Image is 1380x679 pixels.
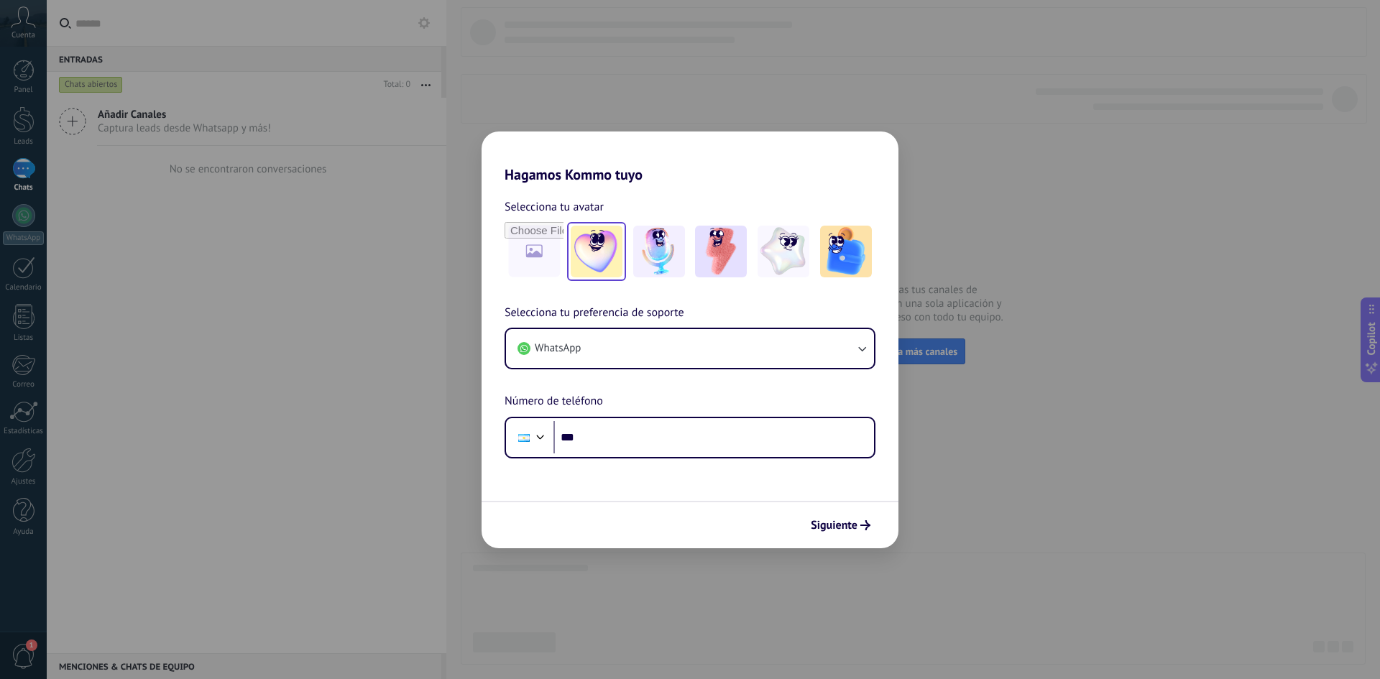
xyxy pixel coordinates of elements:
[505,392,603,411] span: Número de teléfono
[506,329,874,368] button: WhatsApp
[758,226,809,277] img: -4.jpeg
[510,422,538,453] div: Argentina: + 54
[811,520,857,530] span: Siguiente
[535,341,581,356] span: WhatsApp
[505,304,684,323] span: Selecciona tu preferencia de soporte
[482,131,898,183] h2: Hagamos Kommo tuyo
[820,226,872,277] img: -5.jpeg
[804,513,877,537] button: Siguiente
[505,198,604,216] span: Selecciona tu avatar
[695,226,747,277] img: -3.jpeg
[571,226,622,277] img: -1.jpeg
[633,226,685,277] img: -2.jpeg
